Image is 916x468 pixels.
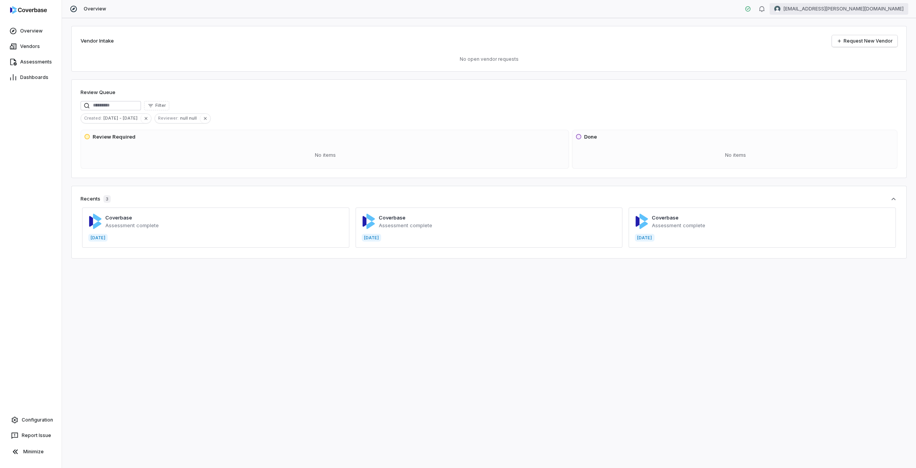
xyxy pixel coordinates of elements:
span: Dashboards [20,74,48,81]
span: 3 [103,195,111,203]
span: Minimize [23,449,44,455]
span: Report Issue [22,432,51,439]
span: [EMAIL_ADDRESS][PERSON_NAME][DOMAIN_NAME] [784,6,904,12]
a: Dashboards [2,70,60,84]
a: Request New Vendor [832,35,897,47]
img: undefined undefined avatar [774,6,780,12]
a: Overview [2,24,60,38]
h2: Vendor Intake [81,37,114,45]
button: undefined undefined avatar[EMAIL_ADDRESS][PERSON_NAME][DOMAIN_NAME] [770,3,908,15]
span: Assessments [20,59,52,65]
a: Vendors [2,39,60,53]
span: Filter [155,103,166,108]
span: Overview [20,28,43,34]
span: Overview [84,6,106,12]
img: logo-D7KZi-bG.svg [10,6,47,14]
span: null null [180,115,200,122]
h3: Done [584,133,597,141]
a: Coverbase [379,214,406,221]
a: Coverbase [652,214,679,221]
button: Minimize [3,444,58,459]
div: Recents [81,195,111,203]
p: No open vendor requests [81,56,897,62]
div: No items [576,145,895,165]
a: Coverbase [105,214,132,221]
h3: Review Required [93,133,136,141]
span: Created : [81,115,103,122]
h1: Review Queue [81,89,115,96]
span: Configuration [22,417,53,423]
button: Report Issue [3,429,58,442]
button: Filter [144,101,169,110]
a: Configuration [3,413,58,427]
div: No items [84,145,567,165]
a: Assessments [2,55,60,69]
span: [DATE] - [DATE] [103,115,141,122]
button: Recents3 [81,195,897,203]
span: Reviewer : [155,115,180,122]
span: Vendors [20,43,40,50]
